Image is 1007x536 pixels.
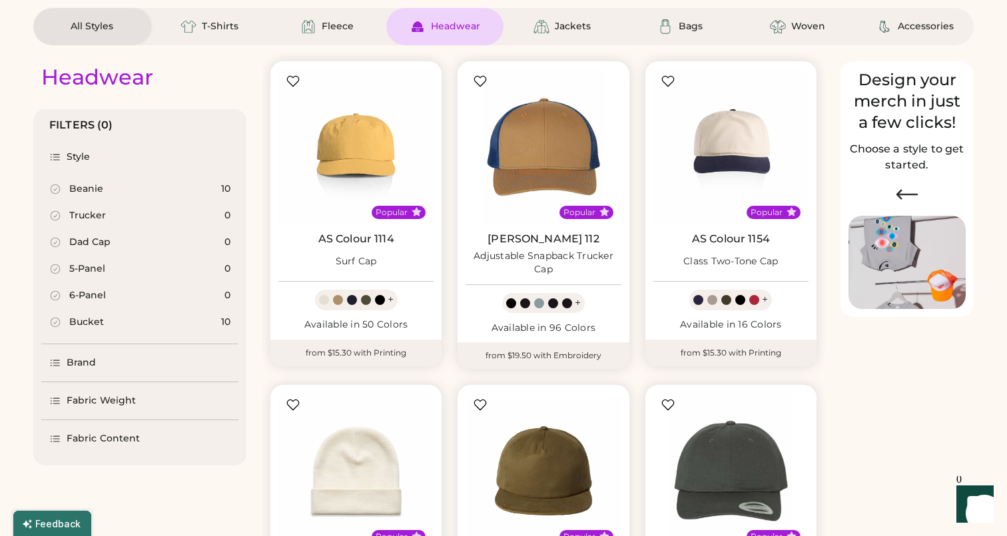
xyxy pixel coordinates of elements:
[318,232,394,246] a: AS Colour 1114
[751,207,783,218] div: Popular
[683,255,779,268] div: Class Two-Tone Cap
[458,342,629,369] div: from $19.50 with Embroidery
[679,20,703,33] div: Bags
[49,117,113,133] div: FILTERS (0)
[533,19,549,35] img: Jackets Icon
[488,232,599,246] a: [PERSON_NAME] 112
[876,19,892,35] img: Accessories Icon
[224,262,230,276] div: 0
[431,20,480,33] div: Headwear
[466,69,621,224] img: Richardson 112 Adjustable Snapback Trucker Cap
[410,19,426,35] img: Headwear Icon
[653,69,809,224] img: AS Colour 1154 Class Two-Tone Cap
[563,207,595,218] div: Popular
[224,289,230,302] div: 0
[575,296,581,310] div: +
[388,292,394,307] div: +
[770,19,786,35] img: Woven Icon
[336,255,377,268] div: Surf Cap
[67,356,97,370] div: Brand
[848,141,966,173] h2: Choose a style to get started.
[69,209,106,222] div: Trucker
[848,216,966,310] img: Image of Lisa Congdon Eye Print on T-Shirt and Hat
[67,432,140,445] div: Fabric Content
[224,209,230,222] div: 0
[180,19,196,35] img: T-Shirts Icon
[221,182,230,196] div: 10
[555,20,591,33] div: Jackets
[692,232,770,246] a: AS Colour 1154
[67,150,91,164] div: Style
[412,207,422,217] button: Popular Style
[653,318,809,332] div: Available in 16 Colors
[791,20,825,33] div: Woven
[202,20,238,33] div: T-Shirts
[69,316,104,329] div: Bucket
[69,289,106,302] div: 6-Panel
[67,394,136,407] div: Fabric Weight
[944,476,1001,533] iframe: Front Chat
[466,250,621,276] div: Adjustable Snapback Trucker Cap
[221,316,230,329] div: 10
[41,64,153,91] div: Headwear
[322,20,354,33] div: Fleece
[599,207,609,217] button: Popular Style
[69,262,105,276] div: 5-Panel
[69,182,103,196] div: Beanie
[848,69,966,133] div: Design your merch in just a few clicks!
[224,236,230,249] div: 0
[657,19,673,35] img: Bags Icon
[645,340,817,366] div: from $15.30 with Printing
[898,20,954,33] div: Accessories
[762,292,768,307] div: +
[71,20,113,33] div: All Styles
[787,207,797,217] button: Popular Style
[278,69,434,224] img: AS Colour 1114 Surf Cap
[466,322,621,335] div: Available in 96 Colors
[270,340,442,366] div: from $15.30 with Printing
[69,236,111,249] div: Dad Cap
[376,207,408,218] div: Popular
[300,19,316,35] img: Fleece Icon
[278,318,434,332] div: Available in 50 Colors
